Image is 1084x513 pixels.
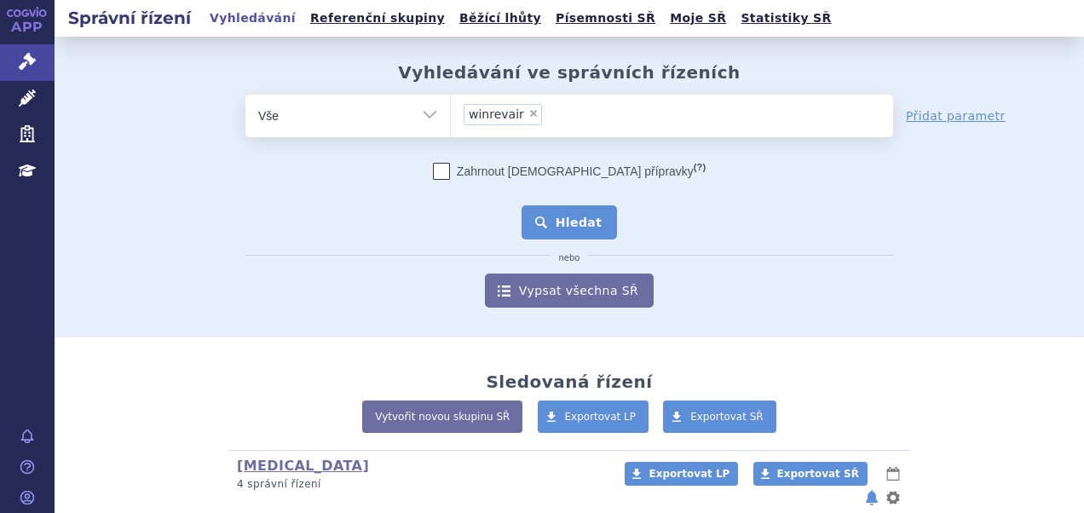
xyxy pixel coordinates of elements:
[237,477,603,492] p: 4 správní řízení
[522,205,618,239] button: Hledat
[433,163,706,180] label: Zahrnout [DEMOGRAPHIC_DATA] přípravky
[885,487,902,508] button: nastavení
[547,103,637,124] input: winrevair
[906,107,1006,124] a: Přidat parametr
[885,464,902,484] button: lhůty
[753,462,868,486] a: Exportovat SŘ
[665,7,731,30] a: Moje SŘ
[205,7,301,30] a: Vyhledávání
[528,108,539,118] span: ×
[694,162,706,173] abbr: (?)
[398,62,741,83] h2: Vyhledávání ve správních řízeních
[551,253,589,263] i: nebo
[625,462,738,486] a: Exportovat LP
[485,274,654,308] a: Vypsat všechna SŘ
[663,401,776,433] a: Exportovat SŘ
[454,7,546,30] a: Běžící lhůty
[863,487,880,508] button: notifikace
[362,401,522,433] a: Vytvořit novou skupinu SŘ
[469,108,524,120] span: winrevair
[55,6,205,30] h2: Správní řízení
[735,7,836,30] a: Statistiky SŘ
[649,468,729,480] span: Exportovat LP
[565,411,637,423] span: Exportovat LP
[237,458,369,474] a: [MEDICAL_DATA]
[777,468,859,480] span: Exportovat SŘ
[486,372,652,392] h2: Sledovaná řízení
[538,401,649,433] a: Exportovat LP
[551,7,660,30] a: Písemnosti SŘ
[305,7,450,30] a: Referenční skupiny
[690,411,764,423] span: Exportovat SŘ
